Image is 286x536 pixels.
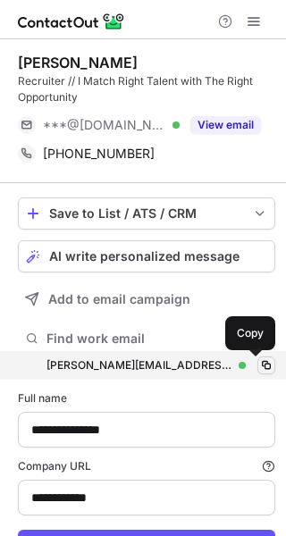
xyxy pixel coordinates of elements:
[18,54,138,71] div: [PERSON_NAME]
[18,11,125,32] img: ContactOut v5.3.10
[190,116,261,134] button: Reveal Button
[18,390,275,406] label: Full name
[46,357,231,373] div: [PERSON_NAME][EMAIL_ADDRESS][DOMAIN_NAME]
[18,283,275,315] button: Add to email campaign
[18,197,275,230] button: save-profile-one-click
[49,206,244,221] div: Save to List / ATS / CRM
[18,240,275,272] button: AI write personalized message
[49,249,240,264] span: AI write personalized message
[43,117,166,133] span: ***@[DOMAIN_NAME]
[18,73,275,105] div: Recruiter // I Match Right Talent with The Right Opportunity
[48,292,190,306] span: Add to email campaign
[18,326,275,351] button: Find work email
[43,146,155,162] span: [PHONE_NUMBER]
[46,331,254,347] span: Find work email
[18,458,275,474] label: Company URL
